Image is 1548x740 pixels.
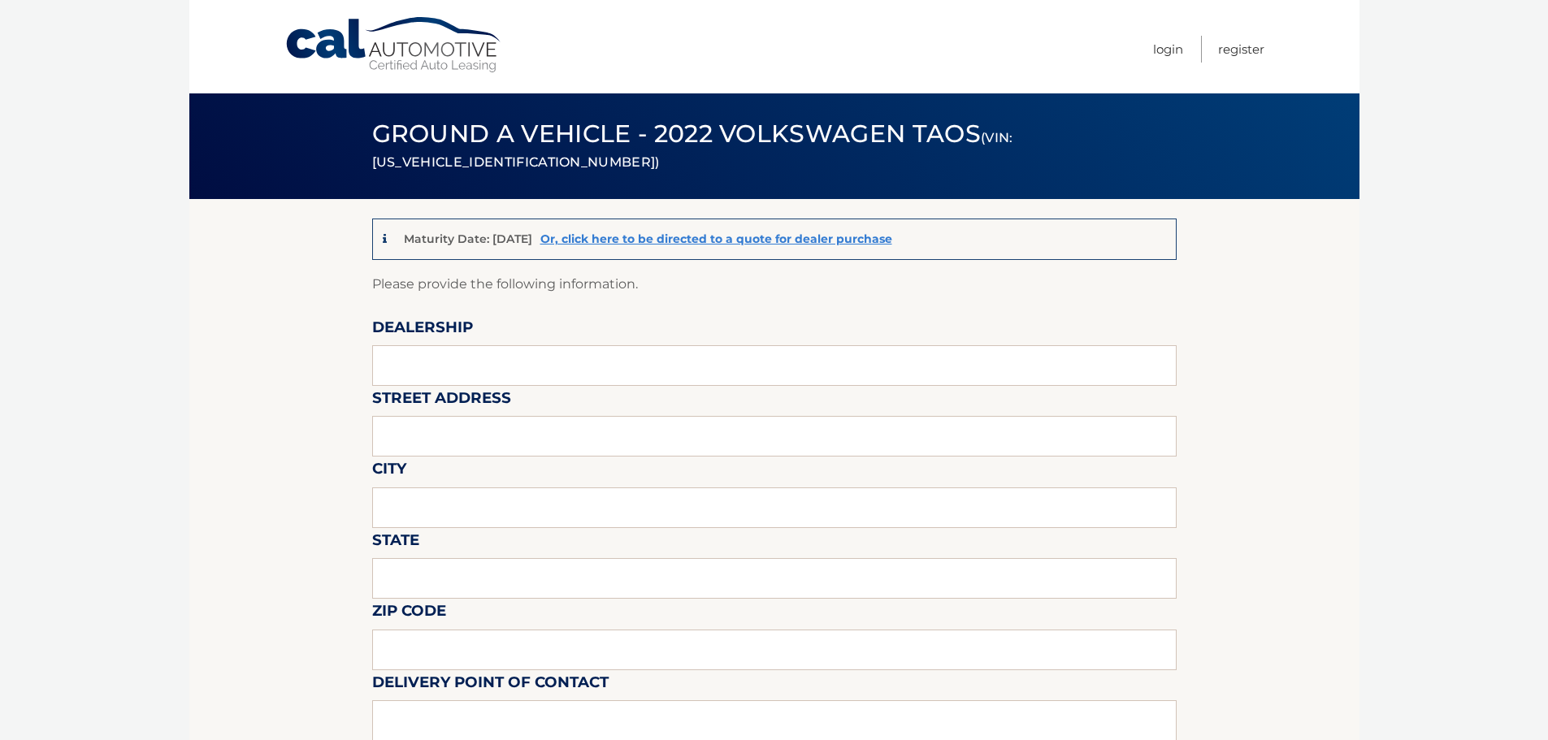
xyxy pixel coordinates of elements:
[372,273,1177,296] p: Please provide the following information.
[372,119,1013,173] span: Ground a Vehicle - 2022 Volkswagen Taos
[1218,36,1264,63] a: Register
[372,528,419,558] label: State
[372,386,511,416] label: Street Address
[404,232,532,246] p: Maturity Date: [DATE]
[540,232,892,246] a: Or, click here to be directed to a quote for dealer purchase
[1153,36,1183,63] a: Login
[372,130,1013,170] small: (VIN: [US_VEHICLE_IDENTIFICATION_NUMBER])
[284,16,504,74] a: Cal Automotive
[372,457,406,487] label: City
[372,315,473,345] label: Dealership
[372,670,609,700] label: Delivery Point of Contact
[372,599,446,629] label: Zip Code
